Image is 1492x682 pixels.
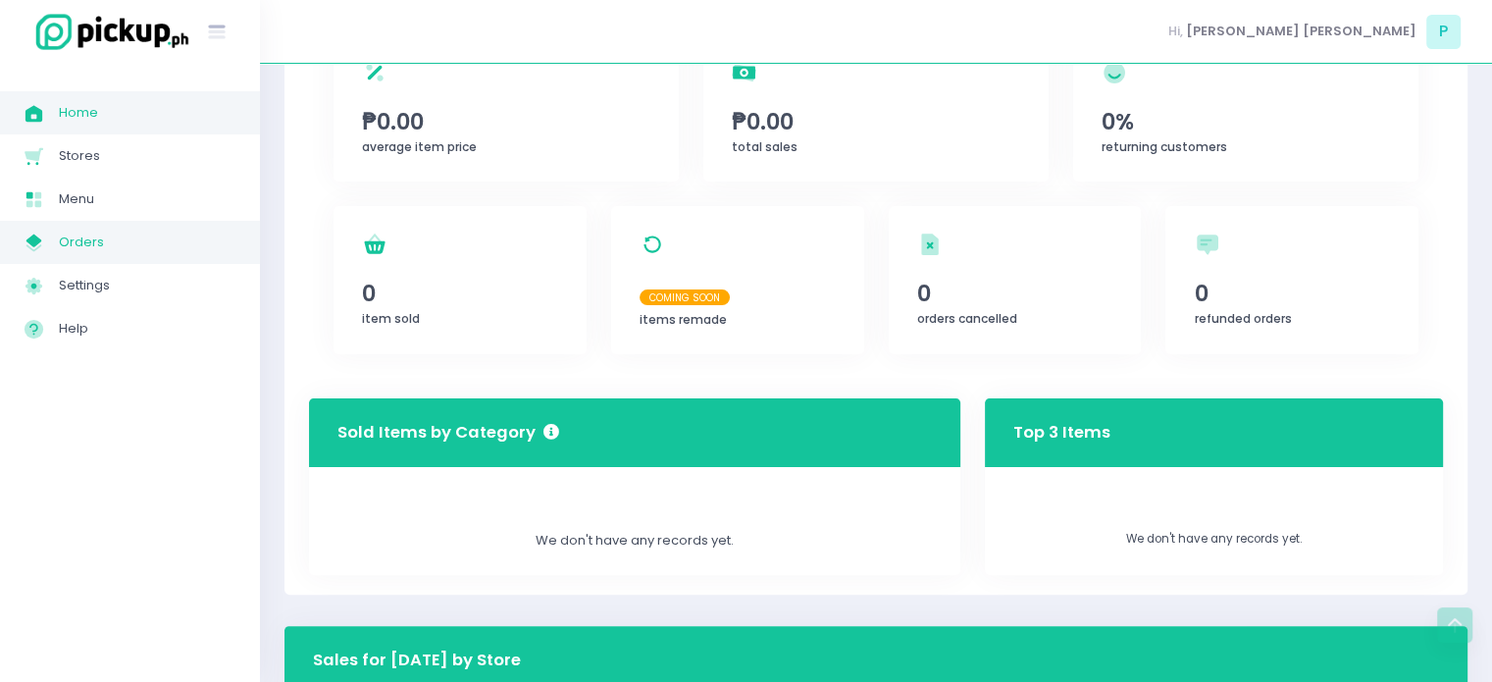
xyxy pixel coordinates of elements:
[732,138,797,155] span: total sales
[889,206,1142,354] a: 0orders cancelled
[1013,404,1110,460] h3: Top 3 Items
[59,143,235,169] span: Stores
[25,11,191,53] img: logo
[59,273,235,298] span: Settings
[313,649,521,673] h3: Sales for [DATE] by Store
[1073,34,1418,182] a: 0%returning customers
[1426,15,1461,49] span: P
[59,186,235,212] span: Menu
[59,230,235,255] span: Orders
[59,100,235,126] span: Home
[640,289,730,305] span: Coming Soon
[334,206,587,354] a: 0item sold
[1102,105,1390,138] span: 0%
[362,105,650,138] span: ₱0.00
[1102,138,1227,155] span: returning customers
[1186,22,1416,41] span: [PERSON_NAME] [PERSON_NAME]
[703,34,1049,182] a: ₱0.00total sales
[732,105,1020,138] span: ₱0.00
[1195,277,1390,310] span: 0
[362,310,420,327] span: item sold
[1168,22,1183,41] span: Hi,
[917,310,1017,327] span: orders cancelled
[337,421,559,446] h3: Sold Items by Category
[334,34,679,182] a: ₱0.00average item price
[362,138,477,155] span: average item price
[59,316,235,341] span: Help
[337,531,931,551] div: We don't have any records yet.
[1195,310,1292,327] span: refunded orders
[1165,206,1418,354] a: 0refunded orders
[640,311,727,328] span: items remade
[362,277,557,310] span: 0
[1013,531,1415,549] p: We don't have any records yet.
[917,277,1112,310] span: 0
